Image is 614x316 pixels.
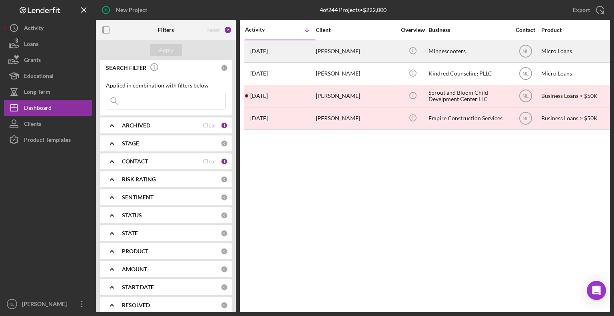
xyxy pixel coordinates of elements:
[221,64,228,72] div: 0
[250,115,268,121] time: 2025-07-10 19:36
[510,27,540,33] div: Contact
[24,116,41,134] div: Clients
[20,296,72,314] div: [PERSON_NAME]
[106,65,146,71] b: SEARCH FILTER
[4,84,92,100] button: Long-Term
[4,20,92,36] button: Activity
[24,132,71,150] div: Product Templates
[316,63,396,84] div: [PERSON_NAME]
[221,284,228,291] div: 0
[4,36,92,52] button: Loans
[122,248,148,254] b: PRODUCT
[122,194,153,201] b: SENTIMENT
[206,27,220,33] div: Reset
[316,41,396,62] div: [PERSON_NAME]
[250,48,268,54] time: 2025-08-04 13:49
[316,27,396,33] div: Client
[122,230,138,237] b: STATE
[316,108,396,129] div: [PERSON_NAME]
[565,2,610,18] button: Export
[122,122,150,129] b: ARCHIVED
[122,266,147,272] b: AMOUNT
[116,2,147,18] div: New Project
[24,52,41,70] div: Grants
[245,26,280,33] div: Activity
[221,248,228,255] div: 0
[221,176,228,183] div: 0
[122,284,154,290] b: START DATE
[221,212,228,219] div: 0
[10,302,15,306] text: NL
[159,44,173,56] div: Apply
[522,49,529,54] text: NL
[522,71,529,77] text: NL
[429,85,508,107] div: Sprout and Bloom Child Develpment Center LLC
[429,41,508,62] div: Minnescooters
[24,84,50,102] div: Long-Term
[522,116,529,121] text: NL
[4,52,92,68] button: Grants
[221,194,228,201] div: 0
[224,26,232,34] div: 2
[429,63,508,84] div: Kindred Counseling PLLC
[4,132,92,148] button: Product Templates
[429,27,508,33] div: Business
[221,158,228,165] div: 1
[24,68,54,86] div: Educational
[250,70,268,77] time: 2025-07-30 09:09
[221,140,228,147] div: 0
[203,158,217,165] div: Clear
[250,93,268,99] time: 2025-07-22 20:30
[221,230,228,237] div: 0
[122,158,148,165] b: CONTACT
[587,281,606,300] div: Open Intercom Messenger
[4,100,92,116] button: Dashboard
[106,82,226,89] div: Applied in combination with filters below
[122,302,150,308] b: RESOLVED
[4,296,92,312] button: NL[PERSON_NAME]
[203,122,217,129] div: Clear
[122,140,139,147] b: STAGE
[24,36,38,54] div: Loans
[24,100,52,118] div: Dashboard
[4,68,92,84] button: Educational
[221,122,228,129] div: 1
[158,27,174,33] b: Filters
[320,7,387,13] div: 4 of 244 Projects • $222,000
[221,266,228,273] div: 0
[122,212,142,219] b: STATUS
[4,116,92,132] button: Clients
[150,44,182,56] button: Apply
[221,302,228,309] div: 0
[573,2,590,18] div: Export
[122,176,156,183] b: RISK RATING
[522,93,529,99] text: NL
[96,2,155,18] button: New Project
[316,85,396,107] div: [PERSON_NAME]
[429,108,508,129] div: Empire Construction Services
[398,27,428,33] div: Overview
[24,20,44,38] div: Activity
